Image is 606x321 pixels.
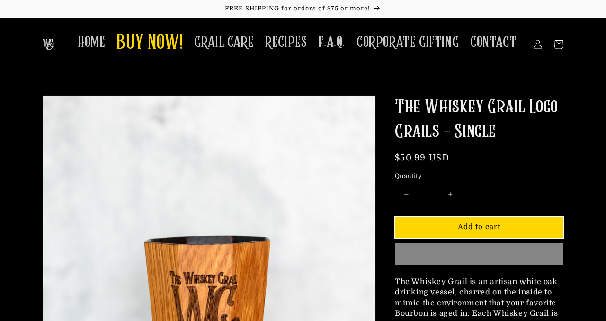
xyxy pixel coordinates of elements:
[265,33,307,52] span: RECIPES
[464,27,522,57] a: CONTACT
[318,33,345,52] span: F.A.Q.
[188,27,259,57] a: GRAIL CARE
[116,30,183,56] span: BUY NOW!
[72,27,111,57] a: HOME
[259,27,312,57] a: RECIPES
[194,33,254,52] span: GRAIL CARE
[351,27,464,57] a: CORPORATE GIFTING
[470,33,517,52] span: CONTACT
[78,33,105,52] span: HOME
[395,95,563,144] h1: The Whiskey Grail Logo Grails - Single
[111,25,188,62] a: BUY NOW!
[9,5,597,13] p: FREE SHIPPING for orders of $75 or more!
[395,171,563,181] label: Quantity
[458,223,500,231] span: Add to cart
[356,33,459,52] span: CORPORATE GIFTING
[312,27,351,57] a: F.A.Q.
[395,217,563,238] button: Add to cart
[395,153,449,162] span: $50.99 USD
[43,39,54,50] img: The Whiskey Grail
